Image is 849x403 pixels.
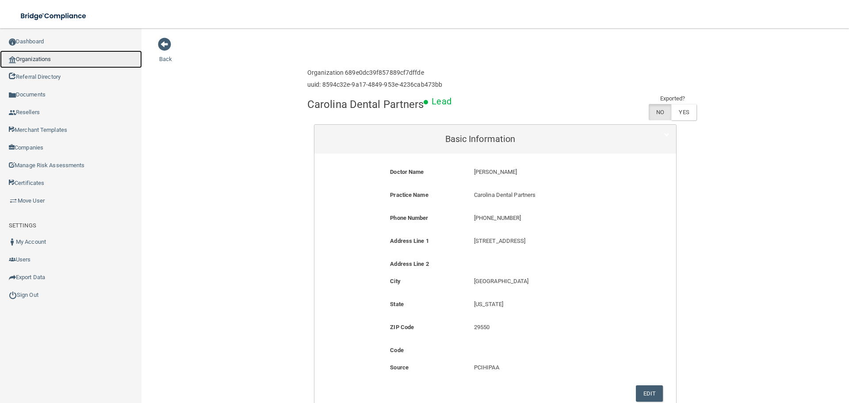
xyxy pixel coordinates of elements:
h5: Basic Information [321,134,639,144]
img: icon-export.b9366987.png [9,274,16,281]
p: Carolina Dental Partners [474,190,628,200]
h6: uuid: 8594c32e-9a17-4849-953e-4236cab473bb [307,81,442,88]
p: [GEOGRAPHIC_DATA] [474,276,628,287]
img: icon-users.e205127d.png [9,256,16,263]
p: Lead [432,93,451,110]
b: Practice Name [390,192,428,198]
img: organization-icon.f8decf85.png [9,56,16,63]
b: Phone Number [390,215,428,221]
label: SETTINGS [9,220,36,231]
img: ic_dashboard_dark.d01f4a41.png [9,38,16,46]
b: ZIP Code [390,324,414,330]
b: Address Line 2 [390,261,428,267]
p: [PHONE_NUMBER] [474,213,628,223]
b: State [390,301,404,307]
p: [US_STATE] [474,299,628,310]
img: ic_user_dark.df1a06c3.png [9,238,16,246]
b: Doctor Name [390,169,424,175]
img: briefcase.64adab9b.png [9,196,18,205]
p: [PERSON_NAME] [474,167,628,177]
b: Code [390,347,403,353]
p: 29550 [474,322,628,333]
b: City [390,278,400,284]
iframe: Drift Widget Chat Controller [696,340,838,376]
a: Basic Information [321,129,669,149]
b: Address Line 1 [390,238,428,244]
img: icon-documents.8dae5593.png [9,92,16,99]
img: ic_reseller.de258add.png [9,109,16,116]
label: YES [671,104,696,120]
p: [STREET_ADDRESS] [474,236,628,246]
img: ic_power_dark.7ecde6b1.png [9,291,17,299]
h4: Carolina Dental Partners [307,99,424,110]
b: Source [390,364,409,371]
label: NO [649,104,671,120]
h6: Organization 689e0dc39f857889cf7dffde [307,69,442,76]
td: Exported? [649,93,696,104]
a: Back [159,45,172,62]
img: bridge_compliance_login_screen.278c3ca4.svg [13,7,95,25]
button: Edit [636,385,663,402]
p: PCIHIPAA [474,362,628,373]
